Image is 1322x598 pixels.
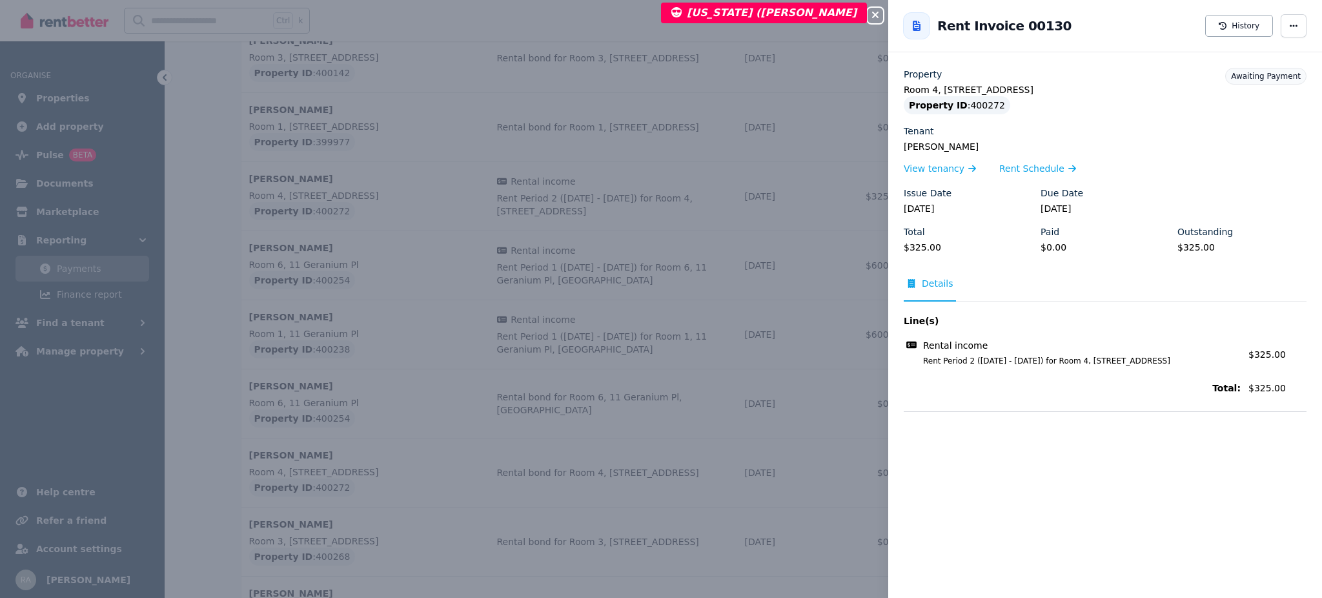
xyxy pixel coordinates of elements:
span: Total: [904,382,1241,395]
span: Rental income [923,339,988,352]
span: Awaiting Payment [1231,72,1301,81]
div: : 400272 [904,96,1010,114]
h2: Rent Invoice 00130 [937,17,1072,35]
span: $325.00 [1248,382,1307,395]
span: View tenancy [904,162,964,175]
label: Tenant [904,125,934,138]
a: Rent Schedule [999,162,1076,175]
span: Details [922,277,953,290]
legend: [DATE] [1041,202,1170,215]
span: Line(s) [904,314,1241,327]
label: Due Date [1041,187,1083,200]
span: Rent Period 2 ([DATE] - [DATE]) for Room 4, [STREET_ADDRESS] [908,356,1241,366]
span: Property ID [909,99,968,112]
legend: Room 4, [STREET_ADDRESS] [904,83,1307,96]
a: View tenancy [904,162,976,175]
span: Rent Schedule [999,162,1064,175]
legend: [PERSON_NAME] [904,140,1307,153]
label: Total [904,225,925,238]
label: Issue Date [904,187,951,200]
label: Outstanding [1177,225,1233,238]
label: Paid [1041,225,1059,238]
legend: $325.00 [1177,241,1307,254]
legend: [DATE] [904,202,1033,215]
nav: Tabs [904,277,1307,302]
button: History [1205,15,1273,37]
span: $325.00 [1248,349,1286,360]
legend: $0.00 [1041,241,1170,254]
legend: $325.00 [904,241,1033,254]
label: Property [904,68,942,81]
